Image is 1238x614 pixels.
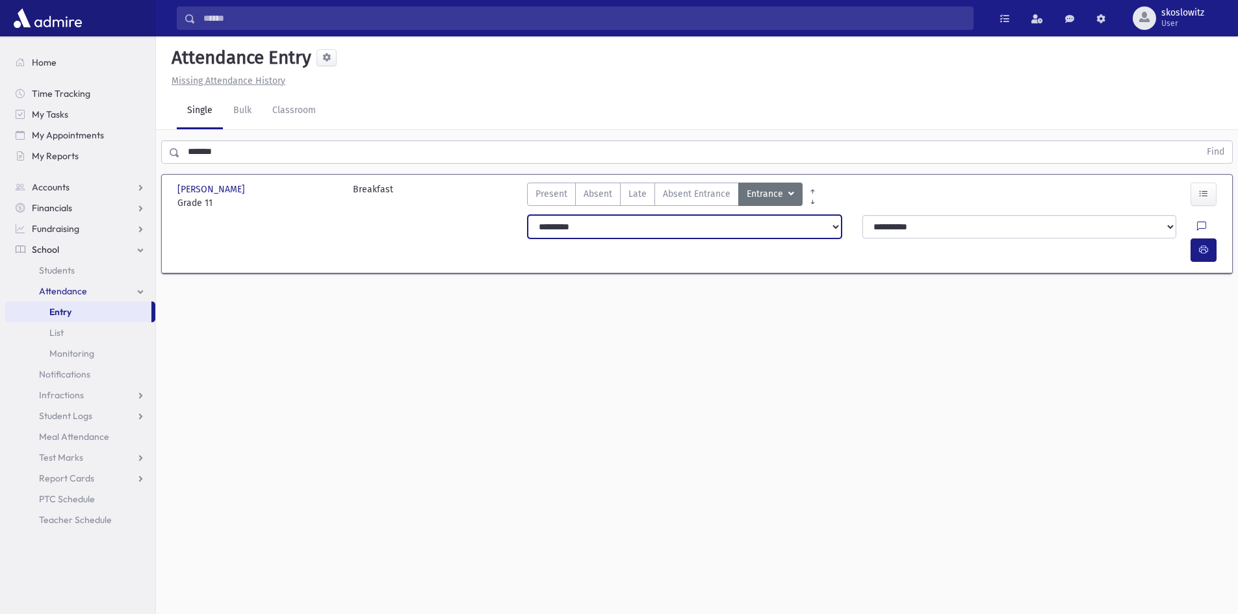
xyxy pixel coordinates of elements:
[39,431,109,442] span: Meal Attendance
[32,223,79,235] span: Fundraising
[39,368,90,380] span: Notifications
[5,83,155,104] a: Time Tracking
[39,472,94,484] span: Report Cards
[663,187,730,201] span: Absent Entrance
[5,218,155,239] a: Fundraising
[5,146,155,166] a: My Reports
[32,88,90,99] span: Time Tracking
[5,198,155,218] a: Financials
[177,93,223,129] a: Single
[32,129,104,141] span: My Appointments
[39,264,75,276] span: Students
[49,306,71,318] span: Entry
[39,285,87,297] span: Attendance
[738,183,803,206] button: Entrance
[196,6,973,30] input: Search
[49,327,64,339] span: List
[5,52,155,73] a: Home
[1199,141,1232,163] button: Find
[747,187,786,201] span: Entrance
[39,514,112,526] span: Teacher Schedule
[5,447,155,468] a: Test Marks
[5,301,151,322] a: Entry
[172,75,285,86] u: Missing Attendance History
[166,47,311,69] h5: Attendance Entry
[39,493,95,505] span: PTC Schedule
[32,202,72,214] span: Financials
[166,75,285,86] a: Missing Attendance History
[5,489,155,509] a: PTC Schedule
[5,260,155,281] a: Students
[5,125,155,146] a: My Appointments
[628,187,647,201] span: Late
[5,104,155,125] a: My Tasks
[5,405,155,426] a: Student Logs
[1161,8,1204,18] span: skoslowitz
[5,426,155,447] a: Meal Attendance
[39,410,92,422] span: Student Logs
[5,322,155,343] a: List
[262,93,326,129] a: Classroom
[535,187,567,201] span: Present
[1161,18,1204,29] span: User
[32,109,68,120] span: My Tasks
[32,181,70,193] span: Accounts
[10,5,85,31] img: AdmirePro
[5,239,155,260] a: School
[177,196,340,210] span: Grade 11
[5,385,155,405] a: Infractions
[177,183,248,196] span: [PERSON_NAME]
[5,177,155,198] a: Accounts
[39,389,84,401] span: Infractions
[223,93,262,129] a: Bulk
[5,281,155,301] a: Attendance
[527,183,803,210] div: AttTypes
[5,364,155,385] a: Notifications
[32,150,79,162] span: My Reports
[49,348,94,359] span: Monitoring
[353,183,393,210] div: Breakfast
[39,452,83,463] span: Test Marks
[32,244,59,255] span: School
[584,187,612,201] span: Absent
[5,509,155,530] a: Teacher Schedule
[5,468,155,489] a: Report Cards
[5,343,155,364] a: Monitoring
[32,57,57,68] span: Home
